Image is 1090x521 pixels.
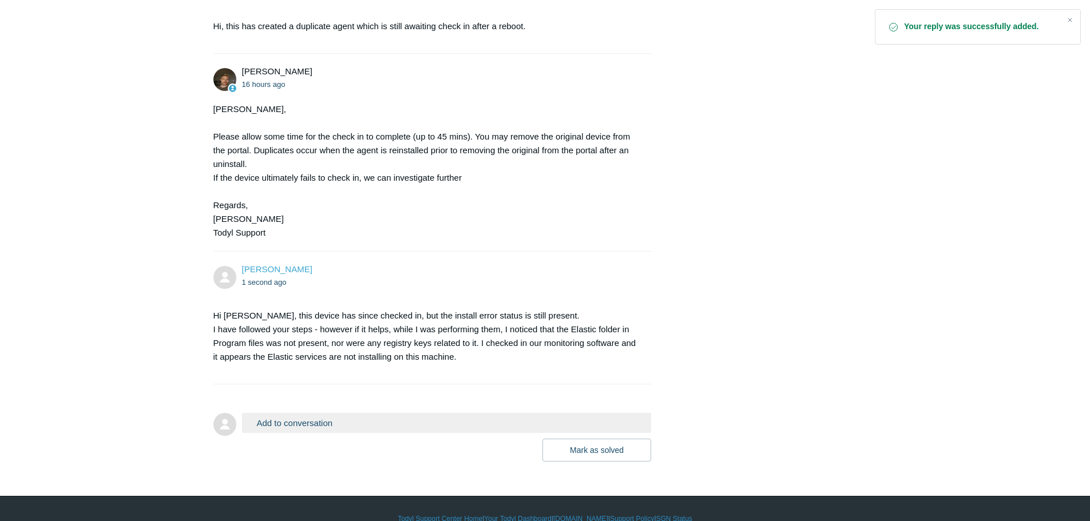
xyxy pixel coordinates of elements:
[242,278,287,287] time: 09/17/2025, 09:19
[542,439,651,462] button: Mark as solved
[242,264,312,274] a: [PERSON_NAME]
[213,102,640,240] div: [PERSON_NAME], Please allow some time for the check in to complete (up to 45 mins). You may remov...
[242,413,652,433] button: Add to conversation
[242,80,286,89] time: 09/16/2025, 16:35
[904,21,1057,33] strong: Your reply was successfully added.
[242,264,312,274] span: Anastasia Campbell
[1062,12,1078,28] div: Close
[242,66,312,76] span: Andy Paull
[213,19,640,33] p: Hi, this has created a duplicate agent which is still awaiting check in after a reboot.
[213,309,640,364] p: Hi [PERSON_NAME], this device has since checked in, but the install error status is still present...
